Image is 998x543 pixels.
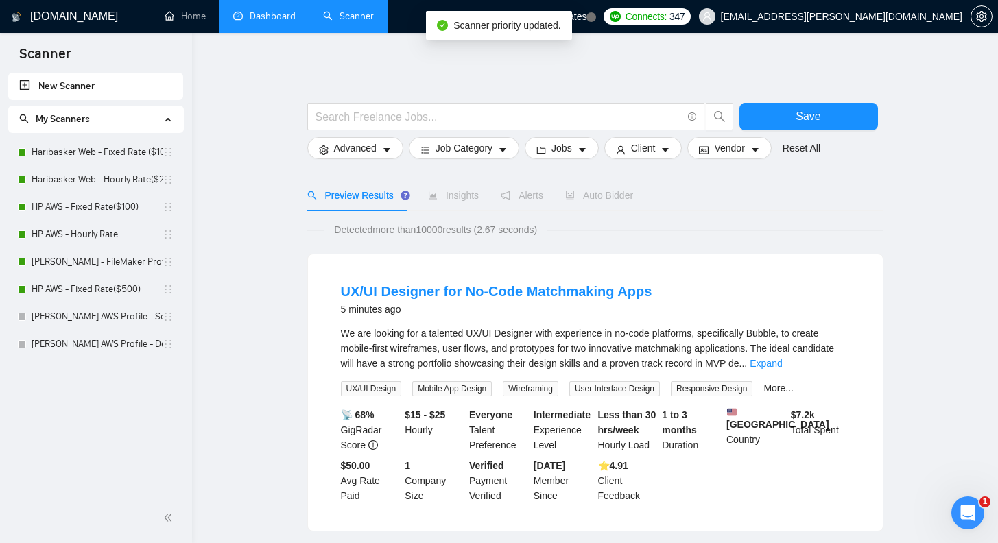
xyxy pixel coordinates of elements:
span: holder [163,311,174,322]
span: notification [501,191,510,200]
a: Haribasker Web - Hourly Rate($25) [32,166,163,193]
span: Save [796,108,820,125]
b: 📡 68% [341,409,375,420]
span: Advanced [334,141,377,156]
span: holder [163,229,174,240]
li: Hariprasad AWS Profile - Solutions Architect [8,303,183,330]
a: UX/UI Designer for No-Code Matchmaking Apps [341,284,652,299]
span: Scanner priority updated. [453,14,560,25]
span: user [616,145,626,155]
b: Less than 30 hrs/week [598,409,656,435]
a: searchScanner [323,10,374,22]
b: 1 [405,460,410,471]
button: search [706,103,733,130]
span: Connects: [626,9,667,24]
li: Haribasker Web - Fixed Rate ($100) [8,138,183,166]
span: holder [163,174,174,185]
li: Haribasker Web - Hourly Rate($25) [8,166,183,193]
span: setting [971,11,992,22]
span: Mobile App Design [412,381,492,396]
div: Company Size [402,458,466,503]
div: 5 minutes ago [341,301,652,317]
a: More... [763,383,794,394]
span: caret-down [382,145,392,155]
b: Everyone [469,409,512,420]
input: Search Freelance Jobs... [316,108,682,125]
li: New Scanner [8,73,183,100]
b: $ 7.2k [791,409,815,420]
a: [PERSON_NAME] AWS Profile - Solutions Architect [32,303,163,330]
span: holder [163,256,174,267]
a: setting [971,11,993,22]
a: Haribasker Web - Fixed Rate ($100) [32,138,163,166]
span: check-circle [437,14,448,25]
span: caret-down [750,145,760,155]
span: 1 [979,496,990,507]
span: caret-down [578,145,587,155]
a: New Scanner [19,73,172,100]
span: Detected more than 10000 results (2.67 seconds) [324,222,547,237]
span: holder [163,339,174,350]
a: [PERSON_NAME] - FileMaker Profile [32,248,163,276]
div: Client Feedback [595,458,660,503]
li: HP AWS - Fixed Rate($100) [8,193,183,221]
b: Verified [469,460,504,471]
span: holder [163,147,174,158]
div: Experience Level [531,407,595,452]
a: [PERSON_NAME] AWS Profile - DevOps [32,330,163,358]
span: Job Category [436,141,492,156]
li: HP AWS - Fixed Rate($500) [8,276,183,303]
div: Member Since [531,458,595,503]
button: Save [739,103,878,130]
span: search [307,191,317,200]
div: Avg Rate Paid [338,458,403,503]
b: 1 to 3 months [662,409,697,435]
span: My Scanners [19,113,90,125]
span: caret-down [661,145,670,155]
span: My Scanners [36,113,90,125]
div: Total Spent [788,407,853,452]
a: Reset All [783,141,820,156]
span: Responsive Design [671,381,752,396]
div: GigRadar Score [338,407,403,452]
span: info-circle [688,112,697,121]
span: We are looking for a talented UX/UI Designer with experience in no-code platforms, specifically B... [341,328,835,369]
div: Tooltip anchor [399,189,412,202]
span: setting [319,145,329,155]
span: Insights [428,190,479,201]
li: Koushik - FileMaker Profile [8,248,183,276]
span: info-circle [368,440,378,450]
a: HP AWS - Fixed Rate($500) [32,276,163,303]
span: Vendor [714,141,744,156]
button: barsJob Categorycaret-down [409,137,519,159]
span: folder [536,145,546,155]
span: double-left [163,511,177,524]
b: Intermediate [534,409,591,420]
img: logo [12,6,21,28]
span: area-chart [428,191,438,200]
button: idcardVendorcaret-down [687,137,771,159]
span: search [19,114,29,123]
span: Alerts [501,190,543,201]
b: $50.00 [341,460,370,471]
div: Hourly [402,407,466,452]
div: Payment Verified [466,458,531,503]
b: ⭐️ 4.91 [598,460,628,471]
span: User Interface Design [569,381,660,396]
span: caret-down [498,145,508,155]
a: HP AWS - Fixed Rate($100) [32,193,163,221]
span: UX/UI Design [341,381,402,396]
img: 🇺🇸 [727,407,737,417]
span: ... [739,358,748,369]
iframe: Intercom live chat [951,496,984,529]
span: idcard [699,145,709,155]
span: 347 [669,9,685,24]
button: userClientcaret-down [604,137,682,159]
li: Hariprasad AWS Profile - DevOps [8,330,183,358]
button: folderJobscaret-down [525,137,599,159]
div: Duration [659,407,724,452]
button: setting [971,5,993,27]
a: homeHome [165,10,206,22]
span: Client [631,141,656,156]
a: HP AWS - Hourly Rate [32,221,163,248]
